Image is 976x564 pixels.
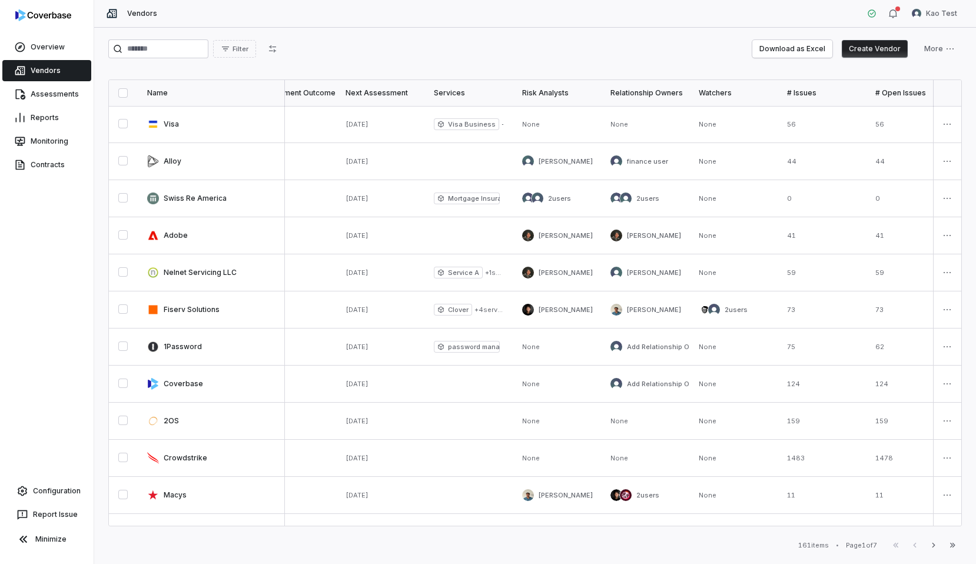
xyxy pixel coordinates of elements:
td: - [248,180,336,217]
img: Gus Cuddy avatar [699,304,711,316]
button: Create Vendor [842,40,908,58]
div: Assessment Outcome [257,88,327,98]
span: password management [434,341,500,353]
span: Mortgage Insurance [434,193,500,204]
img: Clarence Chio avatar [610,489,622,501]
td: - [248,217,336,254]
span: [DATE] [346,157,369,165]
button: Filter [213,40,256,58]
button: Download as Excel [752,40,832,58]
div: 161 items [798,541,829,550]
img: Clarence Chio avatar [522,304,534,316]
div: Risk Analysts [522,88,592,98]
td: - [248,366,336,403]
div: • [836,541,839,549]
td: - [248,514,336,551]
td: - [248,254,336,291]
img: Add Relationship Owner Test avatar [610,378,622,390]
span: [DATE] [346,380,369,388]
span: [DATE] [346,268,369,277]
span: [DATE] [346,417,369,425]
span: Visa Business [434,118,499,130]
span: [DATE] [346,120,369,128]
span: Add Relationship Owner Test [627,343,722,351]
a: Configuration [5,480,89,502]
img: Darwin Alvarez avatar [620,193,632,204]
a: Overview [2,37,91,58]
span: Vendors [127,9,157,18]
a: Reports [2,107,91,128]
button: Kao Test avatarKao Test [905,5,964,22]
td: - [248,477,336,514]
td: - [248,291,336,329]
img: Jen Hsin avatar [522,267,534,278]
div: Page 1 of 7 [846,541,877,550]
img: Add Relationship Owner Test avatar [610,341,622,353]
div: Services [434,88,503,98]
a: Contracts [2,154,91,175]
span: + 4 services [474,306,503,314]
span: [PERSON_NAME] [539,268,593,277]
span: [PERSON_NAME] [627,268,681,277]
td: - [248,106,336,143]
a: Vendors [2,60,91,81]
img: David Gold avatar [522,193,534,204]
span: [DATE] [346,491,369,499]
span: + 1 services [485,268,503,277]
div: # Open Issues [875,88,945,98]
span: Filter [233,45,248,54]
img: logo-D7KZi-bG.svg [15,9,71,21]
img: Jen Hsin avatar [610,230,622,241]
span: Clover [434,304,472,316]
div: Watchers [699,88,768,98]
img: Drew Hoover avatar [532,193,543,204]
span: 2 users [636,194,659,203]
span: [PERSON_NAME] [627,306,681,314]
button: Minimize [5,527,89,551]
img: Zi Chong Kao avatar [522,155,534,167]
td: - [248,329,336,366]
button: More [917,40,962,58]
span: [DATE] [346,454,369,462]
a: Assessments [2,84,91,105]
span: finance user [627,157,668,166]
a: Monitoring [2,131,91,152]
img: Rohan Chitalia avatar [522,489,534,501]
div: # Issues [787,88,857,98]
span: [PERSON_NAME] [627,231,681,240]
span: [DATE] [346,194,369,203]
img: Rohan Chitalia avatar [610,304,622,316]
span: [PERSON_NAME] [539,306,593,314]
span: [DATE] [346,306,369,314]
span: [PERSON_NAME] [539,231,593,240]
img: Kao Test avatar [912,9,921,18]
span: + 1 services [502,120,503,129]
span: [PERSON_NAME] [539,491,593,500]
div: Name [147,88,275,98]
img: pb null avatar [620,489,632,501]
span: [PERSON_NAME] [539,157,593,166]
div: Relationship Owners [610,88,680,98]
img: David Gold avatar [610,193,622,204]
td: - [248,403,336,440]
div: Next Assessment [346,88,415,98]
img: Akhil Vaid avatar [708,304,720,316]
span: 2 users [636,491,659,499]
span: Kao Test [926,9,957,18]
span: 2 users [725,306,748,314]
span: Add Relationship Owner Test [627,380,722,389]
td: - [248,143,336,180]
span: [DATE] [346,343,369,351]
span: 2 users [548,194,571,203]
span: Service A [434,267,483,278]
img: Danny Higdon avatar [610,267,622,278]
span: [DATE] [346,231,369,240]
button: Report Issue [5,504,89,525]
img: finance user avatar [610,155,622,167]
td: - [248,440,336,477]
img: Jen Hsin avatar [522,230,534,241]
